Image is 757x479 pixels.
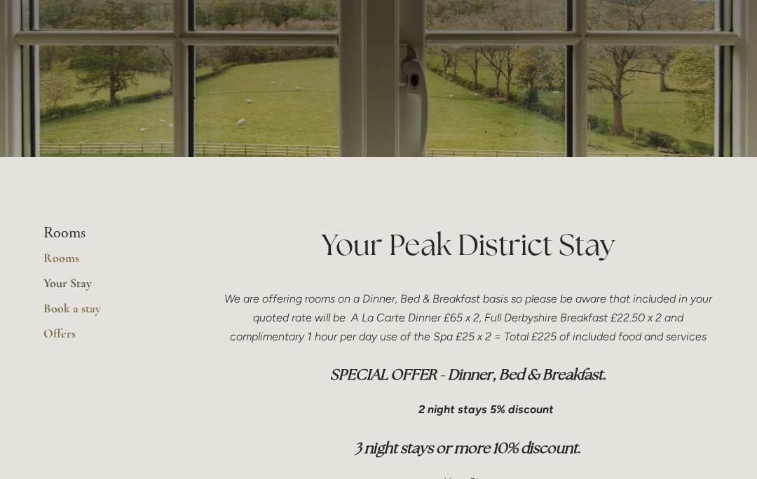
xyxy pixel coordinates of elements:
[224,292,715,343] em: We are offering rooms on a Dinner, Bed & Breakfast basis so please be aware that included in your...
[43,326,177,351] a: Offers
[330,365,606,384] em: SPECIAL OFFER - Dinner, Bed & Breakfast.
[418,403,554,416] em: 2 night stays 5% discount
[222,224,714,265] h1: Your Peak District Stay
[355,438,581,457] em: 3 night stays or more 10% discount.
[43,275,177,300] a: Your Stay
[43,250,177,275] a: Rooms
[43,300,177,326] a: Book a stay
[43,224,177,242] li: Rooms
